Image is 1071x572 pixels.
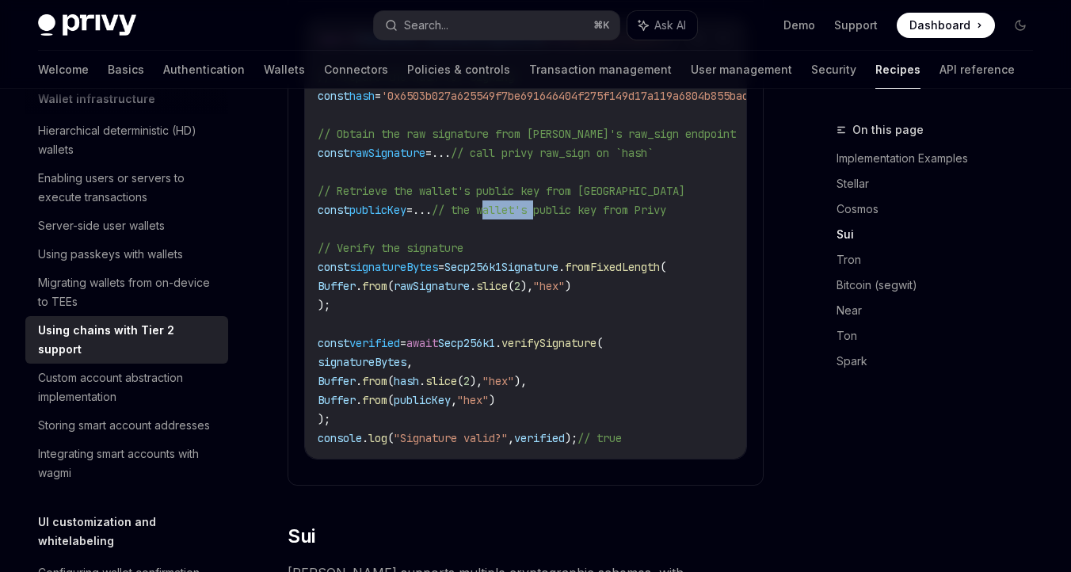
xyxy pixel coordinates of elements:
[482,374,514,388] span: "hex"
[457,393,489,407] span: "hex"
[470,279,476,293] span: .
[834,17,878,33] a: Support
[413,203,432,217] span: ...
[400,336,406,350] span: =
[837,146,1046,171] a: Implementation Examples
[318,279,356,293] span: Buffer
[38,169,219,207] div: Enabling users or servers to execute transactions
[356,279,362,293] span: .
[501,336,596,350] span: verifySignature
[837,222,1046,247] a: Sui
[837,196,1046,222] a: Cosmos
[419,374,425,388] span: .
[38,273,219,311] div: Migrating wallets from on-device to TEEs
[38,121,219,159] div: Hierarchical deterministic (HD) wallets
[318,260,349,274] span: const
[837,349,1046,374] a: Spark
[362,374,387,388] span: from
[38,444,219,482] div: Integrating smart accounts with wagmi
[349,146,425,160] span: rawSignature
[514,431,565,445] span: verified
[837,273,1046,298] a: Bitcoin (segwit)
[875,51,920,89] a: Recipes
[897,13,995,38] a: Dashboard
[25,316,228,364] a: Using chains with Tier 2 support
[25,440,228,487] a: Integrating smart accounts with wagmi
[514,279,520,293] span: 2
[565,279,571,293] span: )
[362,279,387,293] span: from
[909,17,970,33] span: Dashboard
[558,260,565,274] span: .
[375,89,381,103] span: =
[654,17,686,33] span: Ask AI
[438,260,444,274] span: =
[406,355,413,369] span: ,
[25,116,228,164] a: Hierarchical deterministic (HD) wallets
[381,89,812,103] span: '0x6503b027a625549f7be691646404f275f149d17a119a6804b855bac3030037aa'
[318,241,463,255] span: // Verify the signature
[318,203,349,217] span: const
[425,374,457,388] span: slice
[470,374,482,388] span: ),
[25,269,228,316] a: Migrating wallets from on-device to TEEs
[508,431,514,445] span: ,
[508,279,514,293] span: (
[318,393,356,407] span: Buffer
[163,51,245,89] a: Authentication
[514,374,527,388] span: ),
[349,203,406,217] span: publicKey
[1008,13,1033,38] button: Toggle dark mode
[318,127,736,141] span: // Obtain the raw signature from [PERSON_NAME]'s raw_sign endpoint
[288,524,314,549] span: Sui
[264,51,305,89] a: Wallets
[318,336,349,350] span: const
[533,279,565,293] span: "hex"
[318,412,330,426] span: );
[852,120,924,139] span: On this page
[489,393,495,407] span: )
[407,51,510,89] a: Policies & controls
[108,51,144,89] a: Basics
[38,368,219,406] div: Custom account abstraction implementation
[406,336,438,350] span: await
[660,260,666,274] span: (
[38,245,183,264] div: Using passkeys with wallets
[349,336,400,350] span: verified
[356,374,362,388] span: .
[394,374,419,388] span: hash
[25,212,228,240] a: Server-side user wallets
[318,374,356,388] span: Buffer
[394,431,508,445] span: "Signature valid?"
[811,51,856,89] a: Security
[387,431,394,445] span: (
[837,247,1046,273] a: Tron
[38,321,219,359] div: Using chains with Tier 2 support
[349,89,375,103] span: hash
[432,146,451,160] span: ...
[457,374,463,388] span: (
[38,513,228,551] h5: UI customization and whitelabeling
[529,51,672,89] a: Transaction management
[565,431,577,445] span: );
[444,260,558,274] span: Secp256k1Signature
[318,146,349,160] span: const
[425,146,432,160] span: =
[593,19,610,32] span: ⌘ K
[318,431,362,445] span: console
[38,416,210,435] div: Storing smart account addresses
[837,323,1046,349] a: Ton
[691,51,792,89] a: User management
[451,146,654,160] span: // call privy raw_sign on `hash`
[627,11,697,40] button: Ask AI
[394,393,451,407] span: publicKey
[432,203,666,217] span: // the wallet's public key from Privy
[387,393,394,407] span: (
[25,411,228,440] a: Storing smart account addresses
[387,374,394,388] span: (
[520,279,533,293] span: ),
[374,11,619,40] button: Search...⌘K
[387,279,394,293] span: (
[783,17,815,33] a: Demo
[318,184,685,198] span: // Retrieve the wallet's public key from [GEOGRAPHIC_DATA]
